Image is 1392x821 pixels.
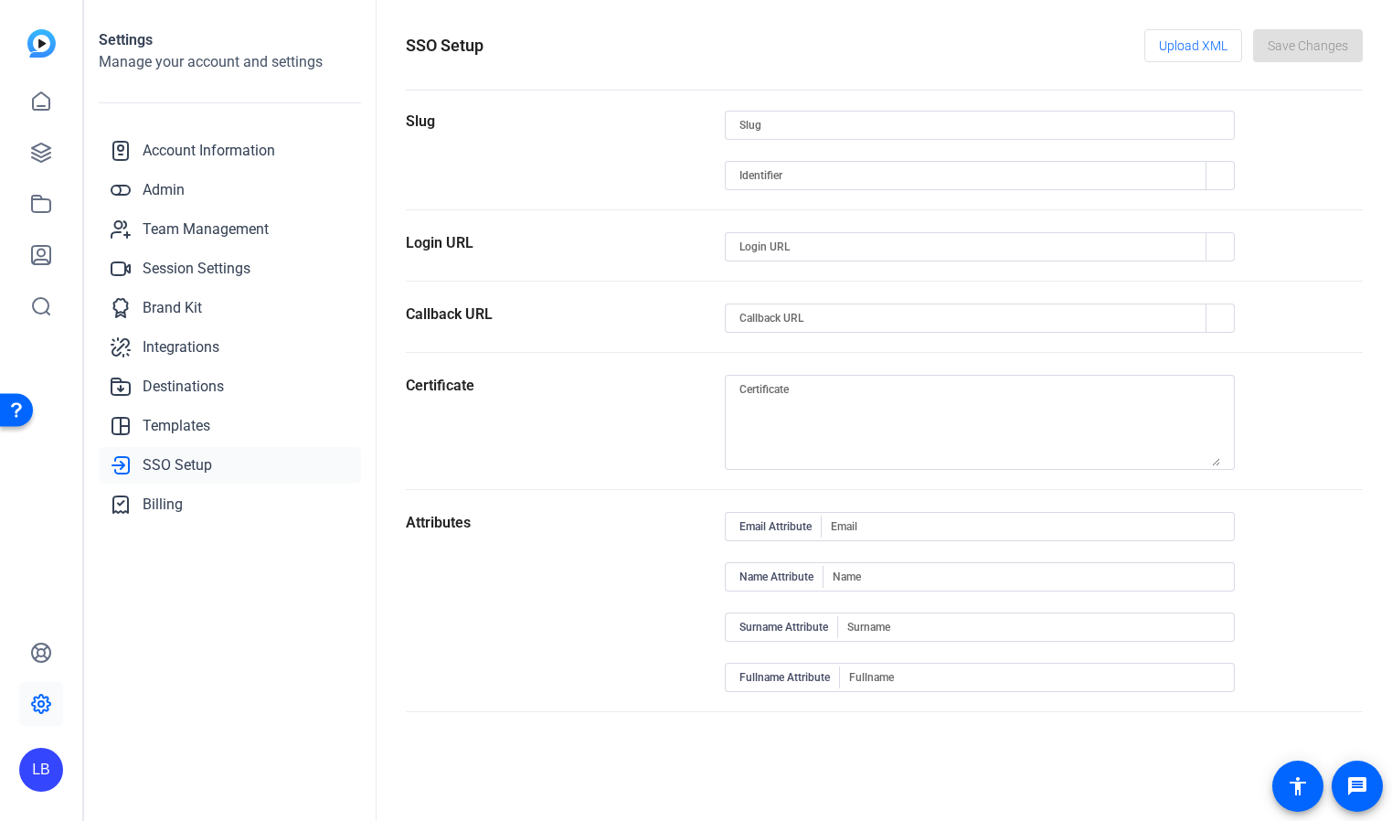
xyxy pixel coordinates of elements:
h2: Manage your account and settings [99,51,361,73]
h1: SSO Setup [406,33,483,59]
input: Fullname [849,666,1220,688]
a: SSO Setup [99,447,361,484]
span: Fullname Attribute [739,666,840,688]
label: Slug [406,112,435,130]
span: Admin [143,179,185,201]
a: Integrations [99,329,361,366]
a: Brand Kit [99,290,361,326]
input: Email [831,516,1220,538]
a: Team Management [99,211,361,248]
span: Upload XML [1159,28,1227,63]
input: Slug [739,114,1220,136]
span: Templates [143,415,210,437]
input: Identifier [739,165,1202,187]
input: Name [833,566,1220,588]
input: Surname [847,616,1220,638]
span: Billing [143,494,183,516]
span: Integrations [143,336,219,358]
span: SSO Setup [143,454,212,476]
a: Session Settings [99,251,361,287]
div: LB [19,748,63,792]
a: Admin [99,172,361,208]
span: Team Management [143,219,269,240]
span: Name Attribute [739,566,824,588]
label: Login URL [406,234,473,251]
button: Upload XML [1144,29,1242,62]
label: Callback URL [406,305,493,323]
span: Account Information [143,140,275,162]
mat-icon: accessibility [1287,775,1309,797]
img: blue-gradient.svg [27,29,56,58]
input: Callback URL [739,307,1202,329]
span: Session Settings [143,258,250,280]
label: Certificate [406,377,474,394]
span: Destinations [143,376,224,398]
input: Login URL [739,236,1202,258]
h1: Settings [99,29,361,51]
mat-icon: message [1346,775,1368,797]
a: Templates [99,408,361,444]
span: Brand Kit [143,297,202,319]
label: Attributes [406,514,471,531]
a: Destinations [99,368,361,405]
a: Account Information [99,133,361,169]
span: Email Attribute [739,516,822,538]
span: Surname Attribute [739,616,838,638]
a: Billing [99,486,361,523]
